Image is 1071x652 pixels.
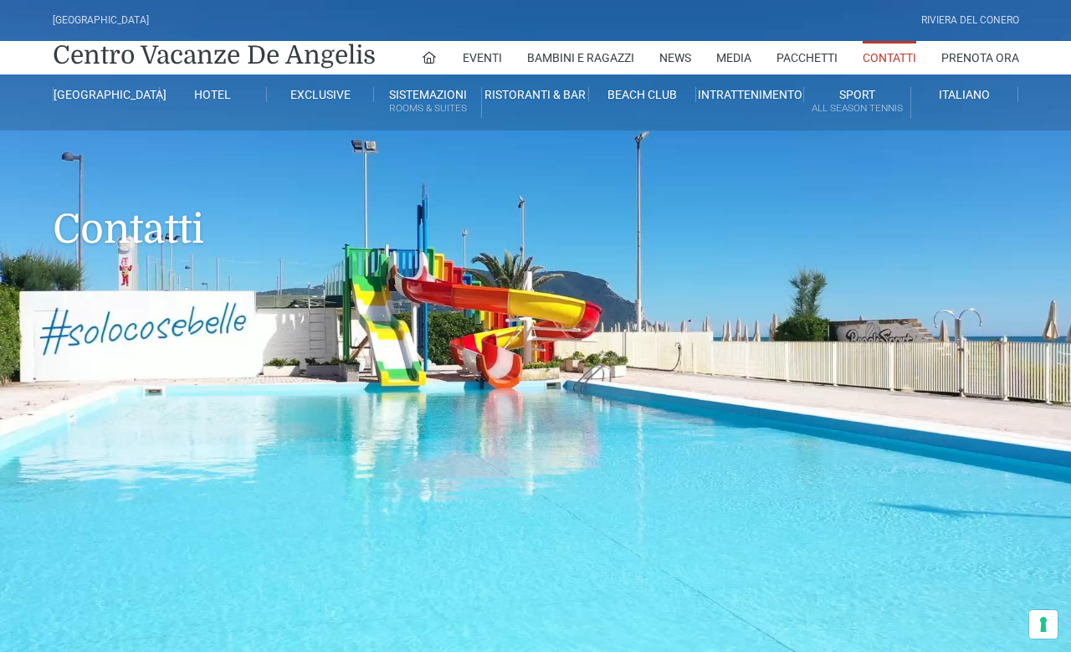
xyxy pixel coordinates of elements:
a: Beach Club [589,87,696,102]
button: Le tue preferenze relative al consenso per le tecnologie di tracciamento [1029,610,1058,639]
a: Ristoranti & Bar [482,87,589,102]
a: Prenota Ora [941,41,1019,74]
a: Centro Vacanze De Angelis [53,39,376,72]
a: Contatti [863,41,916,74]
a: Intrattenimento [696,87,803,102]
a: Exclusive [267,87,374,102]
div: [GEOGRAPHIC_DATA] [53,13,149,28]
div: Riviera Del Conero [921,13,1019,28]
h1: Contatti [53,131,1019,278]
a: News [659,41,691,74]
a: Hotel [160,87,267,102]
a: Italiano [911,87,1018,102]
small: All Season Tennis [804,100,910,116]
a: Bambini e Ragazzi [527,41,634,74]
small: Rooms & Suites [374,100,480,116]
a: Pacchetti [776,41,838,74]
a: Media [716,41,751,74]
span: Italiano [939,88,990,101]
a: [GEOGRAPHIC_DATA] [53,87,160,102]
a: SistemazioniRooms & Suites [374,87,481,118]
a: Eventi [463,41,502,74]
a: SportAll Season Tennis [804,87,911,118]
